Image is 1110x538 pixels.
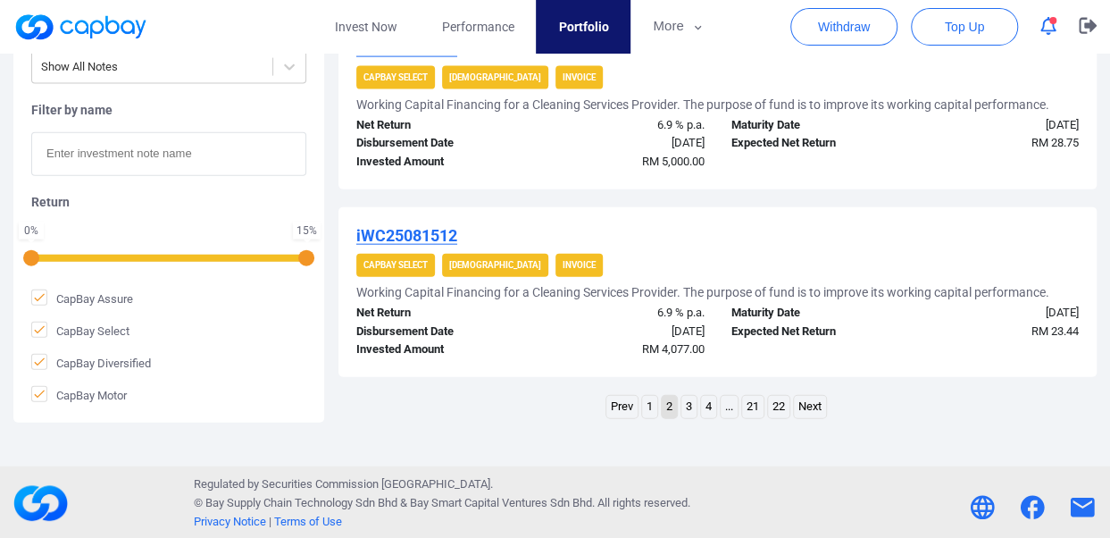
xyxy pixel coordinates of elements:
[790,8,897,46] button: Withdraw
[717,116,905,135] div: Maturity Date
[563,260,596,270] strong: Invoice
[194,475,690,531] p: Regulated by Securities Commission [GEOGRAPHIC_DATA]. © Bay Supply Chain Technology Sdn Bhd & . A...
[31,386,127,404] span: CapBay Motor
[717,323,905,341] div: Expected Net Return
[356,284,1049,300] h5: Working Capital Financing for a Cleaning Services Provider. The purpose of fund is to improve its...
[905,304,1092,323] div: [DATE]
[31,322,129,340] span: CapBay Select
[681,396,697,418] a: Page 3
[742,396,764,418] a: Page 21
[717,134,905,153] div: Expected Net Return
[530,304,718,323] div: 6.9 % p.a.
[410,496,592,509] span: Bay Smart Capital Ventures Sdn Bhd
[356,38,457,57] u: iWC25084056
[641,342,704,356] span: RM 4,077.00
[530,116,718,135] div: 6.9 % p.a.
[356,97,1049,113] h5: Working Capital Financing for a Cleaning Services Provider. The purpose of fund is to improve its...
[31,132,306,176] input: Enter investment note name
[441,17,513,37] span: Performance
[530,134,718,153] div: [DATE]
[31,290,133,307] span: CapBay Assure
[343,340,530,359] div: Invested Amount
[1031,324,1079,338] span: RM 23.44
[642,396,657,418] a: Page 1
[449,72,541,82] strong: [DEMOGRAPHIC_DATA]
[449,260,541,270] strong: [DEMOGRAPHIC_DATA]
[721,396,738,418] a: ...
[945,18,984,36] span: Top Up
[768,396,789,418] a: Page 22
[343,153,530,172] div: Invested Amount
[343,304,530,323] div: Net Return
[701,396,716,418] a: Page 4
[1031,136,1079,149] span: RM 28.75
[905,116,1092,135] div: [DATE]
[530,323,718,341] div: [DATE]
[563,72,596,82] strong: Invoice
[31,102,306,118] h5: Filter by name
[662,396,677,418] a: Page 2 is your current page
[794,396,826,418] a: Next page
[343,116,530,135] div: Net Return
[717,304,905,323] div: Maturity Date
[194,515,266,528] a: Privacy Notice
[606,396,638,418] a: Previous page
[274,515,342,528] a: Terms of Use
[363,260,428,270] strong: CapBay Select
[911,8,1018,46] button: Top Up
[31,194,306,210] h5: Return
[558,17,608,37] span: Portfolio
[31,354,151,372] span: CapBay Diversified
[356,226,457,245] u: iWC25081512
[343,323,530,341] div: Disbursement Date
[343,134,530,153] div: Disbursement Date
[641,155,704,168] span: RM 5,000.00
[13,476,68,531] img: footerLogo
[22,225,40,236] div: 0 %
[296,225,317,236] div: 15 %
[363,72,428,82] strong: CapBay Select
